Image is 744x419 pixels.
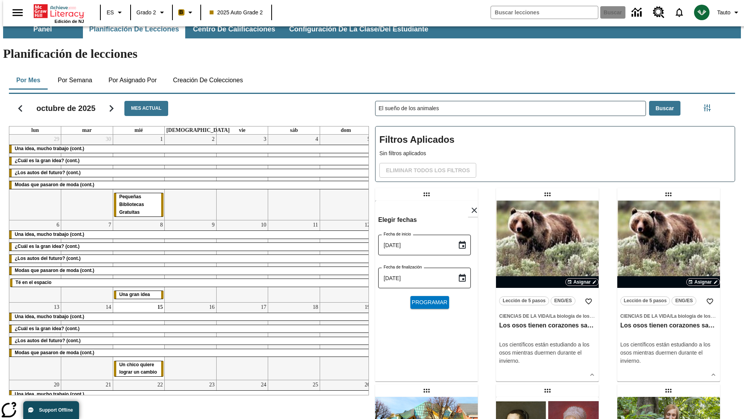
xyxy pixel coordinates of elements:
[136,9,156,17] span: Grado 2
[617,201,720,381] div: lesson details
[133,126,145,134] a: miércoles
[9,267,372,275] div: Modas que pasaron de moda (cont.)
[158,135,164,144] a: 1 de octubre de 2025
[216,220,268,302] td: 10 de octubre de 2025
[717,9,730,17] span: Tauto
[311,380,320,390] a: 25 de octubre de 2025
[714,5,744,19] button: Perfil/Configuración
[686,278,720,286] button: Asignar Elegir fechas
[468,204,481,217] button: Cerrar
[9,302,61,380] td: 13 de octubre de 2025
[9,349,372,357] div: Modas que pasaron de moda (cont.)
[30,126,40,134] a: lunes
[694,279,712,286] span: Asignar
[15,350,94,355] span: Modas que pasaron de moda (cont.)
[311,303,320,312] a: 18 de octubre de 2025
[283,20,434,38] button: Configuración de la clase/del estudiante
[565,278,599,286] button: Asignar Elegir fechas
[52,135,61,144] a: 29 de septiembre de 2025
[15,182,94,187] span: Modas que pasaron de moda (cont.)
[627,2,648,23] a: Centro de información
[113,302,165,380] td: 15 de octubre de 2025
[237,126,247,134] a: viernes
[378,215,481,225] h6: Elegir fechas
[675,297,693,305] span: ENG/ES
[61,135,113,220] td: 30 de septiembre de 2025
[420,384,433,397] div: Lección arrastrable: Los edificios más extraños del mundo
[175,5,198,19] button: Boost El color de la clase es anaranjado claro. Cambiar el color de la clase.
[6,1,29,24] button: Abrir el menú lateral
[339,126,352,134] a: domingo
[9,325,372,333] div: ¿Cuál es la gran idea? (cont.)
[363,303,372,312] a: 19 de octubre de 2025
[708,369,719,381] button: Ver más
[119,292,150,297] span: Una gran idea
[420,188,433,201] div: Lección arrastrable: El sueño de los animales
[208,380,216,390] a: 23 de octubre de 2025
[384,231,411,237] label: Fecha de inicio
[620,296,670,305] button: Lección de 5 pasos
[114,291,164,299] div: Una gran idea
[3,18,741,38] div: Subbarra de navegación
[378,215,481,315] div: Choose date
[550,313,655,319] span: La biología de los sistemas humanos y la salud
[670,313,671,319] span: /
[624,297,667,305] span: Lección de 5 pasos
[379,149,731,158] p: Sin filtros aplicados
[61,220,113,302] td: 7 de octubre de 2025
[649,101,680,116] button: Buscar
[541,384,554,397] div: Lección arrastrable: Mujeres notables de la Ilustración
[384,264,422,270] label: Fecha de finalización
[165,220,217,302] td: 9 de octubre de 2025
[378,268,451,288] input: DD-MMMM-YYYY
[10,99,30,118] button: Regresar
[104,303,113,312] a: 14 de octubre de 2025
[410,296,449,309] button: Programar
[541,188,554,201] div: Lección arrastrable: Los osos tienen corazones sanos, pero ¿por qué?
[179,7,183,17] span: B
[52,303,61,312] a: 13 de octubre de 2025
[187,20,281,38] button: Centro de calificaciones
[15,170,81,175] span: ¿Los autos del futuro? (cont.)
[3,47,741,61] h1: Planificación de lecciones
[15,314,84,319] span: Una idea, mucho trabajo (cont.)
[208,303,216,312] a: 16 de octubre de 2025
[549,313,550,319] span: /
[55,19,84,24] span: Edición de NJ
[23,401,79,419] button: Support Offline
[669,2,689,23] a: Notificaciones
[268,220,320,302] td: 11 de octubre de 2025
[9,231,372,239] div: Una idea, mucho trabajo (cont.)
[699,100,715,116] button: Menú lateral de filtros
[378,235,451,255] input: DD-MMMM-YYYY
[15,391,84,397] span: Una idea, mucho trabajo (cont.)
[9,135,61,220] td: 29 de septiembre de 2025
[107,9,114,17] span: ES
[15,244,79,249] span: ¿Cuál es la gran idea? (cont.)
[662,384,675,397] div: Lección arrastrable: La doctora de los perezosos
[288,126,299,134] a: sábado
[503,297,546,305] span: Lección de 5 pasos
[496,201,599,381] div: lesson details
[9,391,372,398] div: Una idea, mucho trabajo (cont.)
[55,220,61,230] a: 6 de octubre de 2025
[9,313,372,321] div: Una idea, mucho trabajo (cont.)
[573,279,591,286] span: Asignar
[375,126,735,182] div: Filtros Aplicados
[34,3,84,19] a: Portada
[102,99,121,118] button: Seguir
[104,380,113,390] a: 21 de octubre de 2025
[104,135,113,144] a: 30 de septiembre de 2025
[582,294,596,308] button: Añadir a mis Favoritas
[268,302,320,380] td: 18 de octubre de 2025
[320,135,372,220] td: 5 de octubre de 2025
[268,135,320,220] td: 4 de octubre de 2025
[320,220,372,302] td: 12 de octubre de 2025
[15,268,94,273] span: Modas que pasaron de moda (cont.)
[15,326,79,331] span: ¿Cuál es la gran idea? (cont.)
[210,135,216,144] a: 2 de octubre de 2025
[34,3,84,24] div: Portada
[259,303,268,312] a: 17 de octubre de 2025
[210,220,216,230] a: 9 de octubre de 2025
[9,157,372,165] div: ¿Cuál es la gran idea? (cont.)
